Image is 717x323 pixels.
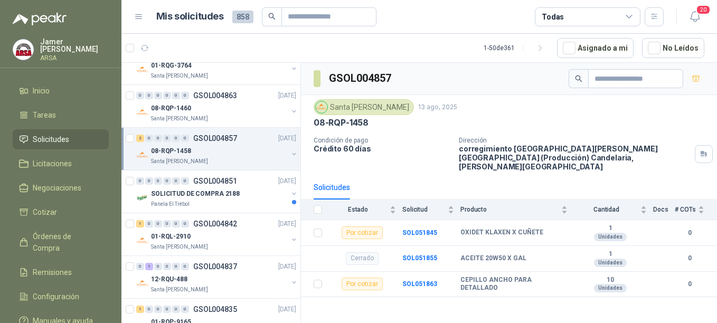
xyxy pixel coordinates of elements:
[151,157,208,166] p: Santa [PERSON_NAME]
[314,137,450,144] p: Condición de pago
[574,276,647,284] b: 10
[574,250,647,259] b: 1
[193,92,237,99] p: GSOL004863
[136,260,298,294] a: 0 1 0 0 0 0 GSOL004837[DATE] Company Logo12-RQU-488Santa [PERSON_NAME]
[40,55,109,61] p: ARSA
[278,262,296,272] p: [DATE]
[181,177,189,185] div: 0
[151,286,208,294] p: Santa [PERSON_NAME]
[156,9,224,24] h1: Mis solicitudes
[154,220,162,227] div: 0
[136,217,298,251] a: 1 0 0 0 0 0 GSOL004842[DATE] Company Logo01-RQL-2910Santa [PERSON_NAME]
[460,254,526,263] b: ACEITE 20W50 X GAL
[163,92,171,99] div: 0
[594,284,627,292] div: Unidades
[402,206,446,213] span: Solicitud
[193,135,237,142] p: GSOL004857
[136,135,144,142] div: 2
[181,263,189,270] div: 0
[13,287,109,307] a: Configuración
[151,232,191,242] p: 01-RQL-2910
[33,134,69,145] span: Solicitudes
[278,91,296,101] p: [DATE]
[460,206,559,213] span: Producto
[13,226,109,258] a: Órdenes de Compra
[402,280,437,288] a: SOL051863
[13,129,109,149] a: Solicitudes
[402,254,437,262] a: SOL051855
[418,102,457,112] p: 13 ago, 2025
[136,106,149,119] img: Company Logo
[278,305,296,315] p: [DATE]
[136,149,149,161] img: Company Logo
[33,206,57,218] span: Cotizar
[278,134,296,144] p: [DATE]
[685,7,704,26] button: 20
[594,233,627,241] div: Unidades
[193,177,237,185] p: GSOL004851
[33,158,72,169] span: Licitaciones
[154,135,162,142] div: 0
[136,234,149,247] img: Company Logo
[460,199,574,220] th: Producto
[151,72,208,80] p: Santa [PERSON_NAME]
[574,224,647,233] b: 1
[151,115,208,123] p: Santa [PERSON_NAME]
[154,306,162,313] div: 0
[328,199,402,220] th: Estado
[193,306,237,313] p: GSOL004835
[172,135,180,142] div: 0
[151,243,208,251] p: Santa [PERSON_NAME]
[459,137,691,144] p: Dirección
[314,99,414,115] div: Santa [PERSON_NAME]
[136,192,149,204] img: Company Logo
[675,228,704,238] b: 0
[172,177,180,185] div: 0
[329,70,393,87] h3: GSOL004857
[136,175,298,208] a: 0 0 0 0 0 0 GSOL004851[DATE] Company LogoSOLICITUD DE COMPRA 2188Panela El Trébol
[13,81,109,101] a: Inicio
[172,306,180,313] div: 0
[136,132,298,166] a: 2 0 0 0 0 0 GSOL004857[DATE] Company Logo08-RQP-1458Santa [PERSON_NAME]
[33,267,72,278] span: Remisiones
[342,278,383,290] div: Por cotizar
[151,61,192,71] p: 01-RQG-3764
[33,109,56,121] span: Tareas
[278,176,296,186] p: [DATE]
[181,220,189,227] div: 0
[575,75,582,82] span: search
[33,182,81,194] span: Negociaciones
[33,291,79,302] span: Configuración
[136,46,298,80] a: 0 0 0 0 0 0 GSOL004869[DATE] Company Logo01-RQG-3764Santa [PERSON_NAME]
[154,177,162,185] div: 0
[460,276,568,292] b: CEPILLO ANCHO PARA DETALLADO
[181,92,189,99] div: 0
[33,231,99,254] span: Órdenes de Compra
[314,117,369,128] p: 08-RQP-1458
[163,177,171,185] div: 0
[402,229,437,236] a: SOL051845
[151,274,187,284] p: 12-RQU-488
[314,144,450,153] p: Crédito 60 días
[163,135,171,142] div: 0
[642,38,704,58] button: No Leídos
[557,38,634,58] button: Asignado a mi
[151,146,191,156] p: 08-RQP-1458
[675,253,704,263] b: 0
[268,13,276,20] span: search
[13,105,109,125] a: Tareas
[232,11,253,23] span: 858
[145,135,153,142] div: 0
[328,206,388,213] span: Estado
[574,206,638,213] span: Cantidad
[136,89,298,123] a: 0 0 0 0 0 0 GSOL004863[DATE] Company Logo08-RQP-1460Santa [PERSON_NAME]
[342,226,383,239] div: Por cotizar
[145,263,153,270] div: 1
[13,262,109,282] a: Remisiones
[145,306,153,313] div: 0
[172,220,180,227] div: 0
[278,219,296,229] p: [DATE]
[459,144,691,171] p: corregimiento [GEOGRAPHIC_DATA][PERSON_NAME][GEOGRAPHIC_DATA] (Producción) Candelaria , [PERSON_N...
